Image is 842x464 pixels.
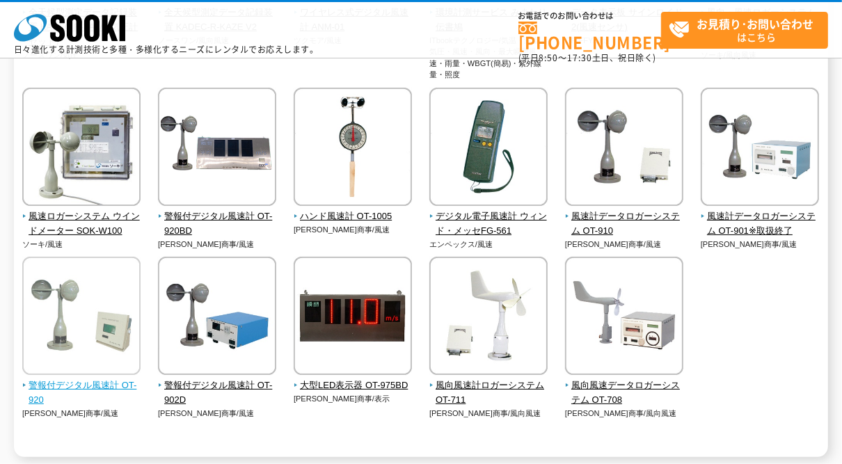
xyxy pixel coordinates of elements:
a: ハンド風速計 OT-1005 [294,196,413,224]
a: デジタル電子風速計 ウィンド・メッセFG-561 [429,196,548,238]
img: デジタル電子風速計 ウィンド・メッセFG-561 [429,88,548,209]
span: 警報付デジタル風速計 OT-920BD [158,209,277,239]
img: 風速計データロガーシステム OT-901※取扱終了 [701,88,819,209]
a: 風速計データロガーシステム OT-910 [565,196,684,238]
img: 風向風速計ロガーシステム OT-711 [429,257,548,378]
span: お電話でのお問い合わせは [518,12,661,20]
span: はこちら [669,13,827,47]
p: 日々進化する計測技術と多種・多様化するニーズにレンタルでお応えします。 [14,45,319,54]
a: 風向風速計ロガーシステム OT-711 [429,365,548,407]
p: [PERSON_NAME]商事/風速 [22,408,141,419]
a: 警報付デジタル風速計 OT-920BD [158,196,277,238]
img: 警報付デジタル風速計 OT-902D [158,257,276,378]
p: [PERSON_NAME]商事/風速 [158,239,277,250]
p: [PERSON_NAME]商事/風向風速 [429,408,548,419]
img: ハンド風速計 OT-1005 [294,88,412,209]
img: 風速ロガーシステム ウインドメーター SOK-W100 [22,88,141,209]
img: 大型LED表示器 OT-975BD [294,257,412,378]
img: 警報付デジタル風速計 OT-920BD [158,88,276,209]
span: ハンド風速計 OT-1005 [294,209,413,224]
p: [PERSON_NAME]商事/風向風速 [565,408,684,419]
span: 警報付デジタル風速計 OT-902D [158,378,277,408]
strong: お見積り･お問い合わせ [697,15,814,32]
span: 風向風速計ロガーシステム OT-711 [429,378,548,408]
span: 風速計データロガーシステム OT-901※取扱終了 [701,209,820,239]
p: [PERSON_NAME]商事/風速 [294,224,413,236]
p: ソーキ/風速 [22,239,141,250]
span: デジタル電子風速計 ウィンド・メッセFG-561 [429,209,548,239]
a: 風向風速データロガーシステム OT-708 [565,365,684,407]
a: 風速ロガーシステム ウインドメーター SOK-W100 [22,196,141,238]
p: [PERSON_NAME]商事/風速 [158,408,277,419]
p: [PERSON_NAME]商事/風速 [565,239,684,250]
p: エンペックス/風速 [429,239,548,250]
a: [PHONE_NUMBER] [518,22,661,50]
span: 大型LED表示器 OT-975BD [294,378,413,393]
img: 警報付デジタル風速計 OT-920 [22,257,141,378]
p: [PERSON_NAME]商事/表示 [294,393,413,405]
a: 大型LED表示器 OT-975BD [294,365,413,393]
a: お見積り･お問い合わせはこちら [661,12,828,49]
span: 風向風速データロガーシステム OT-708 [565,378,684,408]
img: 風速計データロガーシステム OT-910 [565,88,683,209]
span: 8:50 [539,51,559,64]
p: [PERSON_NAME]商事/風速 [701,239,820,250]
img: 風向風速データロガーシステム OT-708 [565,257,683,378]
a: 警報付デジタル風速計 OT-902D [158,365,277,407]
a: 風速計データロガーシステム OT-901※取扱終了 [701,196,820,238]
a: 警報付デジタル風速計 OT-920 [22,365,141,407]
span: 風速計データロガーシステム OT-910 [565,209,684,239]
span: 風速ロガーシステム ウインドメーター SOK-W100 [22,209,141,239]
span: (平日 ～ 土日、祝日除く) [518,51,656,64]
span: 17:30 [567,51,592,64]
span: 警報付デジタル風速計 OT-920 [22,378,141,408]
